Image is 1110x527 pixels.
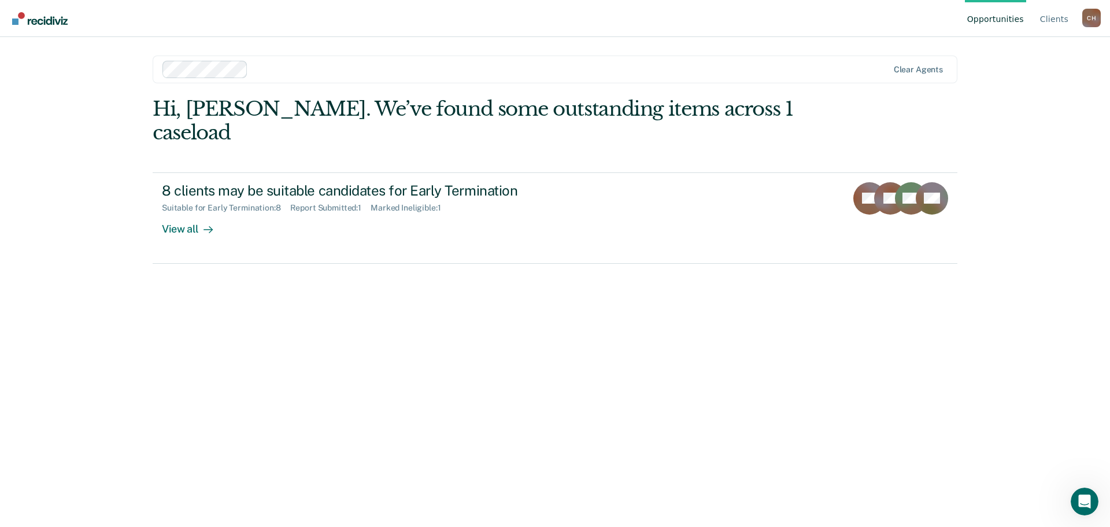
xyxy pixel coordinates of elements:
[162,213,227,235] div: View all
[894,65,943,75] div: Clear agents
[1071,488,1098,515] iframe: Intercom live chat
[162,203,290,213] div: Suitable for Early Termination : 8
[1082,9,1101,27] button: Profile dropdown button
[12,12,68,25] img: Recidiviz
[153,97,797,145] div: Hi, [PERSON_NAME]. We’ve found some outstanding items across 1 caseload
[290,203,371,213] div: Report Submitted : 1
[162,182,568,199] div: 8 clients may be suitable candidates for Early Termination
[371,203,450,213] div: Marked Ineligible : 1
[153,172,957,264] a: 8 clients may be suitable candidates for Early TerminationSuitable for Early Termination:8Report ...
[1082,9,1101,27] div: C H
